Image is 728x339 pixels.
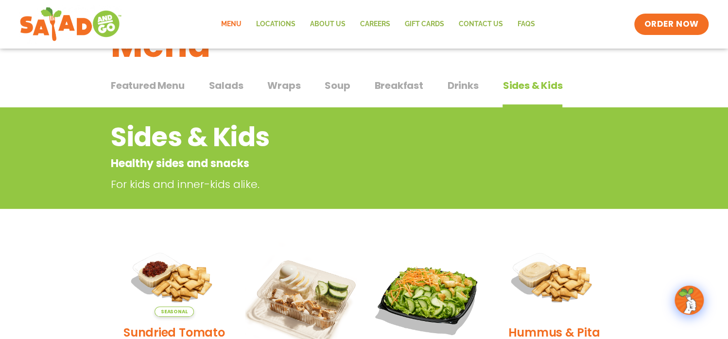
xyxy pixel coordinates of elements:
img: wpChatIcon [676,287,703,314]
a: About Us [303,13,353,35]
a: Careers [353,13,398,35]
span: Featured Menu [111,78,184,93]
nav: Menu [214,13,542,35]
p: Healthy sides and snacks [111,155,539,171]
a: FAQs [510,13,542,35]
a: GIFT CARDS [398,13,451,35]
a: Menu [214,13,249,35]
img: new-SAG-logo-768×292 [19,5,122,44]
span: ORDER NOW [644,18,698,30]
span: Seasonal [155,306,194,317]
div: Tabbed content [111,75,617,108]
h2: Sides & Kids [111,118,539,157]
span: Breakfast [374,78,423,93]
a: Locations [249,13,303,35]
a: ORDER NOW [634,14,708,35]
a: Contact Us [451,13,510,35]
img: Product photo for Hummus & Pita Chips [498,242,610,317]
span: Sides & Kids [503,78,562,93]
span: Soup [325,78,350,93]
span: Salads [208,78,243,93]
p: For kids and inner-kids alike. [111,176,543,192]
img: Product photo for Sundried Tomato Hummus & Pita Chips [118,242,230,317]
span: Wraps [267,78,300,93]
span: Drinks [448,78,479,93]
